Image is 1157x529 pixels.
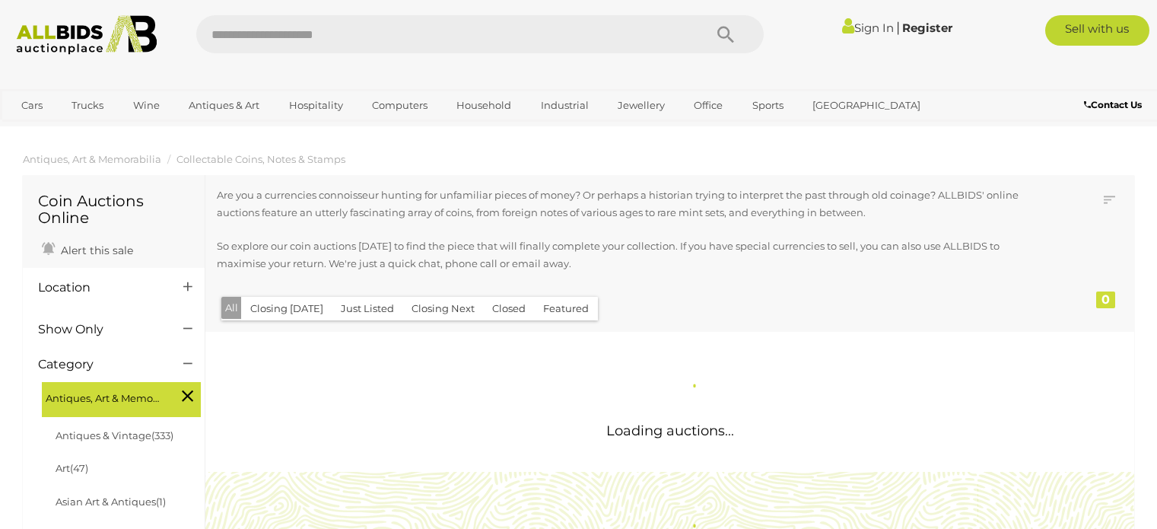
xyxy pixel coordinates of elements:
[608,93,675,118] a: Jewellery
[842,21,894,35] a: Sign In
[1096,292,1115,308] div: 0
[179,93,269,118] a: Antiques & Art
[896,19,900,36] span: |
[38,358,161,371] h4: Category
[684,93,733,118] a: Office
[221,297,242,319] button: All
[1084,97,1146,113] a: Contact Us
[217,186,1036,222] p: Are you a currencies connoisseur hunting for unfamiliar pieces of money? Or perhaps a historian t...
[241,297,332,320] button: Closing [DATE]
[279,93,353,118] a: Hospitality
[23,153,161,165] a: Antiques, Art & Memorabilia
[688,15,764,53] button: Search
[38,193,189,226] h1: Coin Auctions Online
[531,93,599,118] a: Industrial
[402,297,484,320] button: Closing Next
[902,21,952,35] a: Register
[1084,99,1142,110] b: Contact Us
[534,297,598,320] button: Featured
[742,93,793,118] a: Sports
[57,244,133,257] span: Alert this sale
[803,93,930,118] a: [GEOGRAPHIC_DATA]
[447,93,521,118] a: Household
[56,429,173,441] a: Antiques & Vintage(333)
[38,237,137,260] a: Alert this sale
[176,153,345,165] a: Collectable Coins, Notes & Stamps
[606,422,734,439] span: Loading auctions...
[156,496,166,508] span: (1)
[483,297,535,320] button: Closed
[362,93,437,118] a: Computers
[123,93,170,118] a: Wine
[11,93,52,118] a: Cars
[8,15,165,55] img: Allbids.com.au
[70,462,88,474] span: (47)
[62,93,113,118] a: Trucks
[1045,15,1149,46] a: Sell with us
[217,237,1036,273] p: So explore our coin auctions [DATE] to find the piece that will finally complete your collection....
[38,323,161,336] h4: Show Only
[151,429,173,441] span: (333)
[332,297,403,320] button: Just Listed
[56,462,88,474] a: Art(47)
[38,281,161,295] h4: Location
[56,496,166,508] a: Asian Art & Antiques(1)
[46,386,160,407] span: Antiques, Art & Memorabilia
